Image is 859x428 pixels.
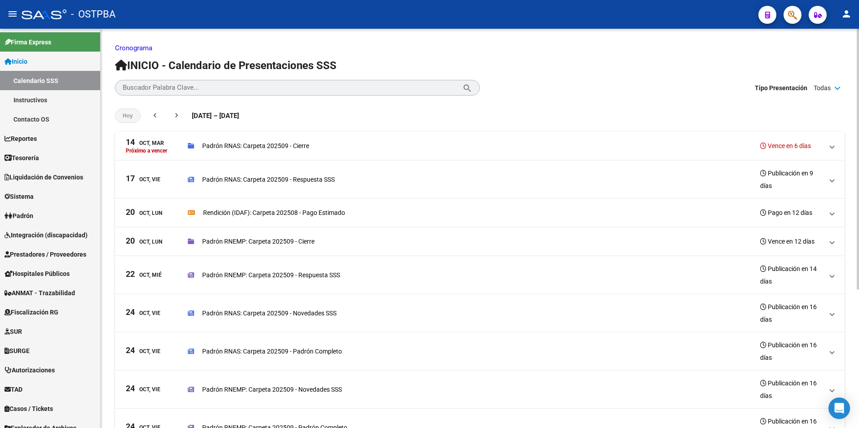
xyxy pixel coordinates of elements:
[126,308,160,318] div: Oct, Vie
[172,111,181,120] mat-icon: chevron_right
[4,172,83,182] span: Liquidación de Convenios
[202,308,337,318] p: Padrón RNAS: Carpeta 202509 - Novedades SSS
[126,175,160,184] div: Oct, Vie
[126,148,167,154] p: Próximo a vencer
[126,138,135,146] span: 14
[202,236,314,246] p: Padrón RNEMP: Carpeta 202509 - Cierre
[202,346,342,356] p: Padrón RNAS: Carpeta 202509 - Padrón Completo
[760,140,811,152] h3: Vence en 6 días
[126,384,160,394] div: Oct, Vie
[126,175,135,183] span: 17
[115,227,845,256] mat-expansion-panel-header: 20Oct, LunPadrón RNEMP: Carpeta 202509 - CierreVence en 12 días
[828,397,850,419] div: Open Intercom Messenger
[4,192,34,201] span: Sistema
[71,4,115,24] span: - OSTPBA
[760,262,823,288] h3: Publicación en 14 días
[4,346,30,356] span: SURGE
[115,256,845,294] mat-expansion-panel-header: 22Oct, MiéPadrón RNEMP: Carpeta 202509 - Respuesta SSSPublicación en 14 días
[202,175,335,184] p: Padrón RNAS: Carpeta 202509 - Respuesta SSS
[4,211,33,221] span: Padrón
[126,208,135,216] span: 20
[7,9,18,19] mat-icon: menu
[760,339,823,364] h3: Publicación en 16 días
[462,82,473,93] mat-icon: search
[115,44,152,52] a: Cronograma
[4,230,88,240] span: Integración (discapacidad)
[4,327,22,336] span: SUR
[151,111,159,120] mat-icon: chevron_left
[760,301,823,326] h3: Publicación en 16 días
[755,83,807,93] span: Tipo Presentación
[192,111,239,121] span: [DATE] – [DATE]
[4,134,37,144] span: Reportes
[4,249,86,259] span: Prestadores / Proveedores
[126,237,162,246] div: Oct, Lun
[115,109,141,123] button: Hoy
[126,138,164,148] div: Oct, Mar
[115,371,845,409] mat-expansion-panel-header: 24Oct, ViePadrón RNEMP: Carpeta 202509 - Novedades SSSPublicación en 16 días
[126,346,160,356] div: Oct, Vie
[126,346,135,354] span: 24
[760,206,812,219] h3: Pago en 12 días
[760,377,823,402] h3: Publicación en 16 días
[4,384,22,394] span: TAD
[115,199,845,227] mat-expansion-panel-header: 20Oct, LunRendición (IDAF): Carpeta 202508 - Pago EstimadoPago en 12 días
[760,167,823,192] h3: Publicación en 9 días
[126,270,162,280] div: Oct, Mié
[841,9,852,19] mat-icon: person
[115,294,845,332] mat-expansion-panel-header: 24Oct, ViePadrón RNAS: Carpeta 202509 - Novedades SSSPublicación en 16 días
[115,132,845,161] mat-expansion-panel-header: 14Oct, MarPróximo a vencerPadrón RNAS: Carpeta 202509 - CierreVence en 6 días
[126,308,135,316] span: 24
[126,270,135,278] span: 22
[4,57,27,66] span: Inicio
[202,384,342,394] p: Padrón RNEMP: Carpeta 202509 - Novedades SSS
[760,235,815,248] h3: Vence en 12 días
[126,384,135,393] span: 24
[202,141,309,151] p: Padrón RNAS: Carpeta 202509 - Cierre
[115,161,845,199] mat-expansion-panel-header: 17Oct, ViePadrón RNAS: Carpeta 202509 - Respuesta SSSPublicación en 9 días
[126,208,162,218] div: Oct, Lun
[115,332,845,371] mat-expansion-panel-header: 24Oct, ViePadrón RNAS: Carpeta 202509 - Padrón CompletoPublicación en 16 días
[4,269,70,279] span: Hospitales Públicos
[203,208,345,218] p: Rendición (IDAF): Carpeta 202508 - Pago Estimado
[4,307,58,317] span: Fiscalización RG
[4,153,39,163] span: Tesorería
[4,288,75,298] span: ANMAT - Trazabilidad
[115,59,337,72] span: INICIO - Calendario de Presentaciones SSS
[4,404,53,414] span: Casos / Tickets
[202,270,340,280] p: Padrón RNEMP: Carpeta 202509 - Respuesta SSS
[126,237,135,245] span: 20
[4,37,51,47] span: Firma Express
[814,83,831,93] span: Todas
[4,365,55,375] span: Autorizaciones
